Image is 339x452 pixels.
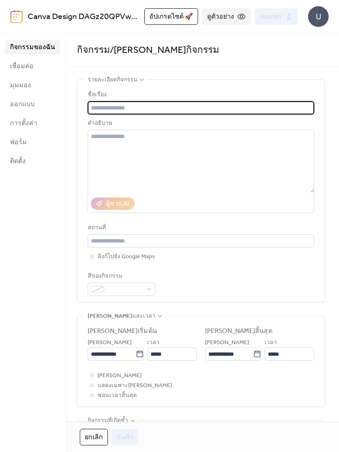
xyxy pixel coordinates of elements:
[5,40,60,55] a: กิจกรรมของฉัน
[10,157,26,167] span: ติดตั้ง
[149,12,193,22] span: อัปเกรดไซต์ 🚀
[88,312,155,321] span: [PERSON_NAME]และเวลา
[88,75,137,85] span: รายละเอียดกิจกรรม
[5,59,60,74] a: เชื่อมต่อ
[5,97,60,112] a: ออกแบบ
[88,90,313,100] div: ชื่อเรื่อง
[88,416,128,426] span: กิจกรรมที่เกิดซ้ำ
[28,9,137,25] a: Canva Design DAGz20QPVwA
[98,371,141,381] span: [PERSON_NAME]
[80,429,108,445] button: ยกเลิก
[205,326,272,336] div: [PERSON_NAME]สิ้นสุด
[5,116,60,131] a: การตั้งค่า
[202,8,251,25] button: ดูตัวอย่าง
[85,433,103,442] span: ยกเลิก
[88,338,131,348] span: [PERSON_NAME]
[10,43,55,52] span: กิจกรรมของฉัน
[136,9,140,25] b: /
[5,154,60,169] a: ติดตั้ง
[207,12,234,22] span: ดูตัวอย่าง
[110,41,219,59] span: / [PERSON_NAME]กิจกรรม
[308,6,329,27] div: U
[5,78,60,93] a: มุมมอง
[144,8,198,25] button: อัปเกรดไซต์ 🚀
[88,326,157,336] div: [PERSON_NAME]เริ่มต้น
[98,252,155,262] span: ลิงก์ไปยัง Google Maps
[10,119,37,128] span: การตั้งค่า
[265,338,277,348] span: เวลา
[88,223,313,233] div: สถานที่
[98,391,137,401] span: ซ่อนเวลาสิ้นสุด
[77,41,110,59] a: กิจกรรม
[10,62,33,71] span: เชื่อมต่อ
[88,271,154,281] div: สีของกิจกรรม
[5,135,60,150] a: ฟอร์ม
[88,119,313,128] div: คำอธิบาย
[98,381,172,391] span: แสดงเฉพาะ[PERSON_NAME]
[10,10,23,23] img: logo
[205,338,249,348] span: [PERSON_NAME]
[147,338,160,348] span: เวลา
[10,138,27,147] span: ฟอร์ม
[10,100,35,109] span: ออกแบบ
[10,81,31,90] span: มุมมอง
